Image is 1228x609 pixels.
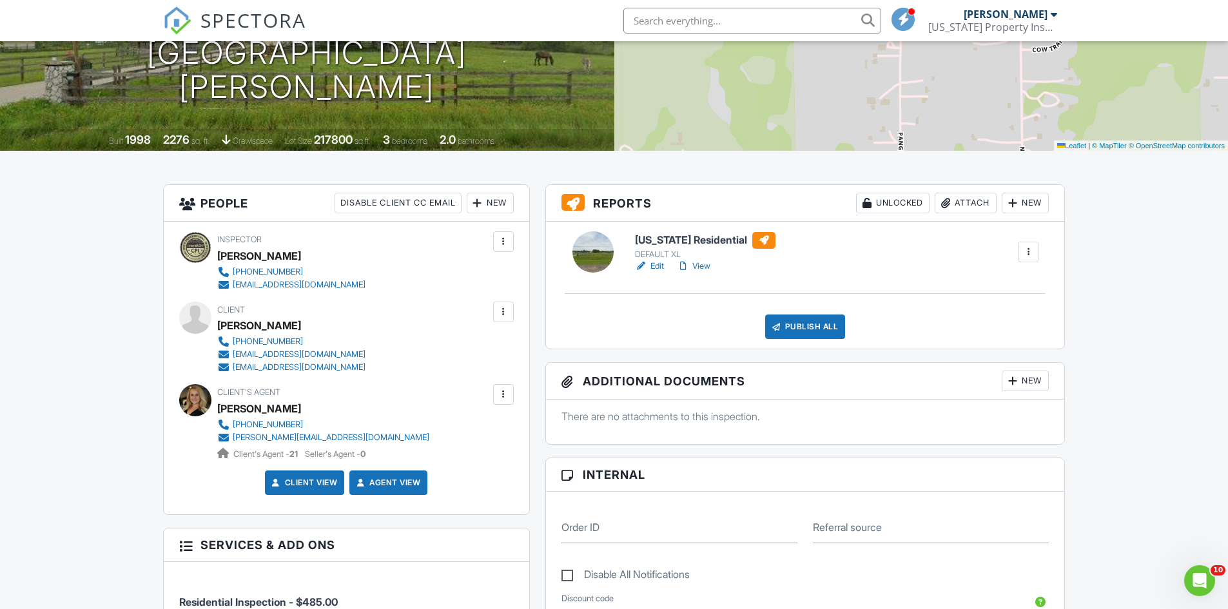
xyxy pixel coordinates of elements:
label: Discount code [561,593,614,604]
div: 2.0 [440,133,456,146]
div: [PHONE_NUMBER] [233,267,303,277]
div: Attach [935,193,997,213]
div: [EMAIL_ADDRESS][DOMAIN_NAME] [233,349,365,360]
div: 2276 [163,133,190,146]
span: Seller's Agent - [305,449,365,459]
a: SPECTORA [163,17,306,44]
iframe: Intercom live chat [1184,565,1215,596]
span: Lot Size [285,136,312,146]
a: Edit [635,260,664,273]
div: [PERSON_NAME] [217,246,301,266]
span: bedrooms [392,136,427,146]
strong: 0 [360,449,365,459]
div: [PHONE_NUMBER] [233,420,303,430]
span: bathrooms [458,136,494,146]
a: [EMAIL_ADDRESS][DOMAIN_NAME] [217,361,365,374]
div: 3 [383,133,390,146]
a: Client View [269,476,338,489]
span: 10 [1211,565,1225,575]
a: [PERSON_NAME] [217,399,301,418]
div: Publish All [765,314,846,339]
h6: [US_STATE] Residential [635,232,775,249]
strong: 21 [289,449,298,459]
h1: [STREET_ADDRESS] [GEOGRAPHIC_DATA][PERSON_NAME] [21,2,594,104]
div: Unlocked [856,193,930,213]
div: New [467,193,514,213]
h3: Reports [546,185,1065,222]
div: [PERSON_NAME] [217,316,301,335]
div: DEFAULT XL [635,249,775,260]
div: New [1002,371,1049,391]
label: Disable All Notifications [561,568,690,585]
h3: Internal [546,458,1065,492]
a: [PERSON_NAME][EMAIL_ADDRESS][DOMAIN_NAME] [217,431,429,444]
div: [PHONE_NUMBER] [233,336,303,347]
a: [PHONE_NUMBER] [217,266,365,278]
span: sq. ft. [191,136,210,146]
div: [PERSON_NAME] [964,8,1048,21]
img: The Best Home Inspection Software - Spectora [163,6,191,35]
div: Disable Client CC Email [335,193,462,213]
span: crawlspace [233,136,273,146]
span: sq.ft. [355,136,371,146]
div: 1998 [125,133,151,146]
a: [PHONE_NUMBER] [217,418,429,431]
span: Client [217,305,245,314]
a: [US_STATE] Residential DEFAULT XL [635,232,775,260]
span: Inspector [217,235,262,244]
div: 217800 [314,133,353,146]
div: [EMAIL_ADDRESS][DOMAIN_NAME] [233,362,365,372]
span: Client's Agent - [233,449,300,459]
a: [EMAIL_ADDRESS][DOMAIN_NAME] [217,278,365,291]
label: Referral source [813,520,882,534]
label: Order ID [561,520,599,534]
a: [PHONE_NUMBER] [217,335,365,348]
a: © OpenStreetMap contributors [1129,142,1225,150]
a: © MapTiler [1092,142,1127,150]
a: [EMAIL_ADDRESS][DOMAIN_NAME] [217,348,365,361]
h3: Additional Documents [546,363,1065,400]
p: There are no attachments to this inspection. [561,409,1049,423]
span: Residential Inspection - $485.00 [179,595,338,608]
a: Agent View [354,476,420,489]
h3: People [164,185,529,222]
div: [PERSON_NAME][EMAIL_ADDRESS][DOMAIN_NAME] [233,432,429,443]
input: Search everything... [623,8,881,34]
div: [EMAIL_ADDRESS][DOMAIN_NAME] [233,280,365,290]
a: View [677,260,710,273]
span: SPECTORA [200,6,306,34]
a: Leaflet [1057,142,1086,150]
h3: Services & Add ons [164,528,529,562]
span: | [1088,142,1090,150]
div: New [1002,193,1049,213]
span: Built [109,136,123,146]
div: Florida Property Inspections, Inc. [928,21,1057,34]
span: Client's Agent [217,387,280,397]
